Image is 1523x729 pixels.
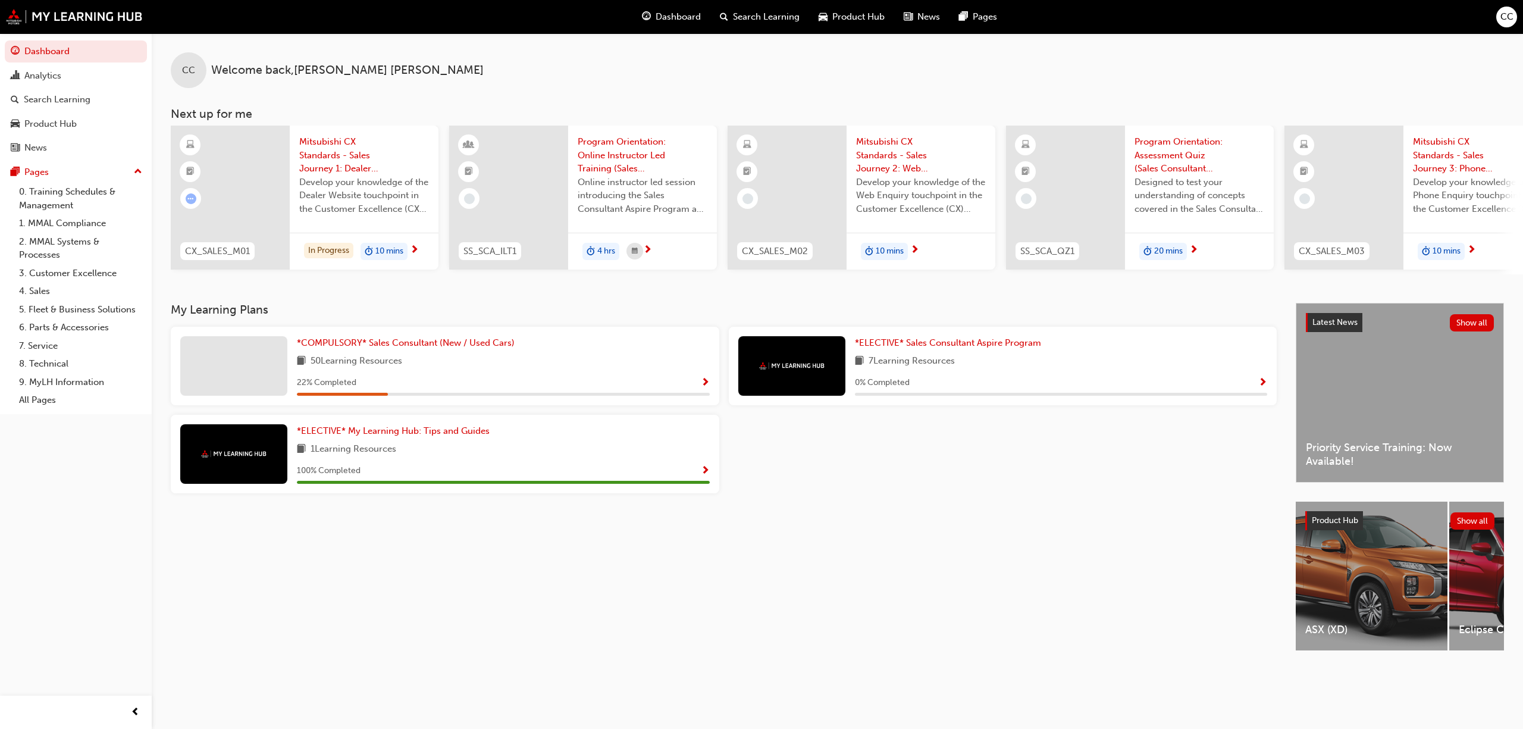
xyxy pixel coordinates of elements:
span: 7 Learning Resources [869,354,955,369]
a: 9. MyLH Information [14,373,147,392]
span: 10 mins [1433,245,1461,258]
h3: My Learning Plans [171,303,1277,317]
button: Pages [5,161,147,183]
span: next-icon [1189,245,1198,256]
img: mmal [6,9,143,24]
span: news-icon [11,143,20,154]
span: search-icon [720,10,728,24]
span: learningResourceType_ELEARNING-icon [1021,137,1030,153]
a: Analytics [5,65,147,87]
a: Search Learning [5,89,147,111]
button: Show Progress [1258,376,1267,390]
button: DashboardAnalyticsSearch LearningProduct HubNews [5,38,147,161]
a: Product Hub [5,113,147,135]
span: guage-icon [642,10,651,24]
span: *COMPULSORY* Sales Consultant (New / Used Cars) [297,337,515,348]
span: Search Learning [733,10,800,24]
a: car-iconProduct Hub [809,5,894,29]
span: Product Hub [832,10,885,24]
span: duration-icon [1422,244,1430,259]
span: learningResourceType_ELEARNING-icon [1300,137,1308,153]
div: Analytics [24,69,61,83]
span: booktick-icon [1300,164,1308,180]
span: pages-icon [959,10,968,24]
a: 1. MMAL Compliance [14,214,147,233]
a: News [5,137,147,159]
span: Mitsubishi CX Standards - Sales Journey 1: Dealer Website [299,135,429,176]
span: booktick-icon [465,164,473,180]
a: All Pages [14,391,147,409]
a: pages-iconPages [949,5,1007,29]
div: Search Learning [24,93,90,107]
span: learningResourceType_INSTRUCTOR_LED-icon [465,137,473,153]
span: duration-icon [865,244,873,259]
span: duration-icon [365,244,373,259]
a: news-iconNews [894,5,949,29]
span: Show Progress [701,378,710,389]
a: Product HubShow all [1305,511,1494,530]
span: Latest News [1312,317,1358,327]
a: 7. Service [14,337,147,355]
span: SS_SCA_ILT1 [463,245,516,258]
button: Show all [1450,512,1495,530]
span: 50 Learning Resources [311,354,402,369]
span: CX_SALES_M02 [742,245,808,258]
span: learningRecordVerb_NONE-icon [1021,193,1032,204]
span: Dashboard [656,10,701,24]
span: Priority Service Training: Now Available! [1306,441,1494,468]
button: Show Progress [701,464,710,478]
span: car-icon [819,10,828,24]
span: next-icon [643,245,652,256]
span: 22 % Completed [297,376,356,390]
span: news-icon [904,10,913,24]
a: Latest NewsShow all [1306,313,1494,332]
span: 100 % Completed [297,464,361,478]
span: Designed to test your understanding of concepts covered in the Sales Consultant Aspire Program 'P... [1135,176,1264,216]
span: learningResourceType_ELEARNING-icon [186,137,195,153]
span: booktick-icon [1021,164,1030,180]
a: guage-iconDashboard [632,5,710,29]
span: prev-icon [131,705,140,720]
span: CX_SALES_M01 [185,245,250,258]
span: next-icon [910,245,919,256]
a: *COMPULSORY* Sales Consultant (New / Used Cars) [297,336,519,350]
span: 20 mins [1154,245,1183,258]
img: mmal [201,450,267,458]
span: learningRecordVerb_ATTEMPT-icon [186,193,196,204]
span: Program Orientation: Assessment Quiz (Sales Consultant Aspire Program) [1135,135,1264,176]
a: *ELECTIVE* My Learning Hub: Tips and Guides [297,424,494,438]
span: Product Hub [1312,515,1358,525]
a: SS_SCA_ILT1Program Orientation: Online Instructor Led Training (Sales Consultant Aspire Program)O... [449,126,717,270]
img: mmal [759,362,825,370]
h3: Next up for me [152,107,1523,121]
span: SS_SCA_QZ1 [1020,245,1074,258]
span: learningRecordVerb_NONE-icon [464,193,475,204]
a: Dashboard [5,40,147,62]
span: Online instructor led session introducing the Sales Consultant Aspire Program and outlining what ... [578,176,707,216]
span: Show Progress [1258,378,1267,389]
a: 6. Parts & Accessories [14,318,147,337]
a: ASX (XD) [1296,502,1447,650]
span: Show Progress [701,466,710,477]
a: 8. Technical [14,355,147,373]
span: next-icon [410,245,419,256]
span: learningResourceType_ELEARNING-icon [743,137,751,153]
a: 5. Fleet & Business Solutions [14,301,147,319]
a: Latest NewsShow allPriority Service Training: Now Available! [1296,303,1504,483]
div: Pages [24,165,49,179]
span: *ELECTIVE* Sales Consultant Aspire Program [855,337,1041,348]
a: *ELECTIVE* Sales Consultant Aspire Program [855,336,1046,350]
span: learningRecordVerb_NONE-icon [1299,193,1310,204]
a: 3. Customer Excellence [14,264,147,283]
span: 10 mins [876,245,904,258]
span: 10 mins [375,245,403,258]
span: CC [1500,10,1513,24]
span: CX_SALES_M03 [1299,245,1365,258]
span: guage-icon [11,46,20,57]
span: 1 Learning Resources [311,442,396,457]
span: book-icon [297,354,306,369]
span: chart-icon [11,71,20,82]
button: Show Progress [701,376,710,390]
span: duration-icon [1143,244,1152,259]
